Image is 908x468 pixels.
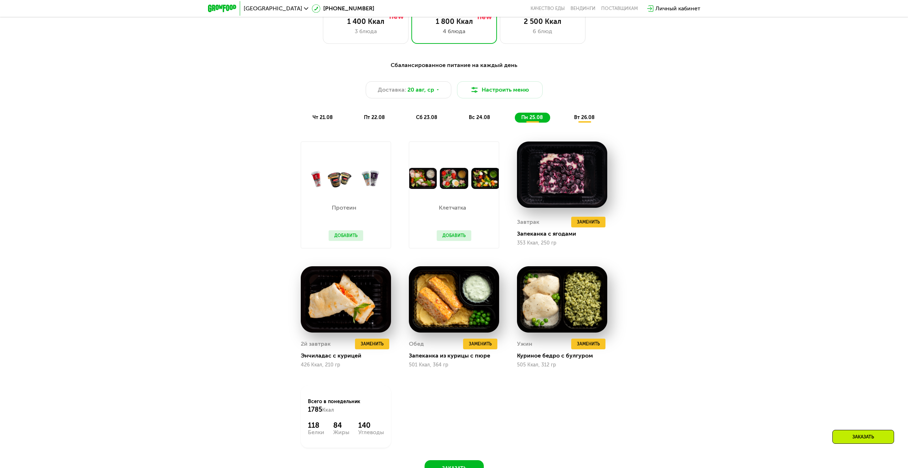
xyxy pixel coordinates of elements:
button: Заменить [463,339,497,349]
a: [PHONE_NUMBER] [312,4,374,13]
div: 84 [333,421,349,430]
div: 353 Ккал, 250 гр [517,240,607,246]
a: Вендинги [570,6,595,11]
span: пт 22.08 [364,114,385,120]
p: Клетчатка [437,205,468,211]
div: Жиры [333,430,349,435]
span: [GEOGRAPHIC_DATA] [244,6,302,11]
span: сб 23.08 [416,114,437,120]
div: поставщикам [601,6,638,11]
span: Заменить [577,218,600,226]
div: Энчиладас с курицей [301,352,397,359]
div: 140 [358,421,384,430]
span: Доставка: [378,86,406,94]
div: 501 Ккал, 364 гр [409,362,499,368]
span: Заменить [577,340,600,348]
div: Заказать [832,430,894,444]
div: Обед [409,339,424,349]
span: вт 26.08 [574,114,595,120]
div: 118 [308,421,324,430]
button: Заменить [355,339,389,349]
span: пн 25.08 [521,114,543,120]
div: 6 блюд [507,27,578,36]
span: 1785 [308,406,322,413]
div: Запеканка с ягодами [517,230,613,237]
div: 426 Ккал, 210 гр [301,362,391,368]
div: Сбалансированное питание на каждый день [243,61,665,70]
span: Заменить [361,340,384,348]
div: 3 блюда [330,27,401,36]
div: Личный кабинет [655,4,700,13]
div: 2 500 Ккал [507,17,578,26]
div: 4 блюда [419,27,489,36]
div: 505 Ккал, 312 гр [517,362,607,368]
span: вс 24.08 [469,114,490,120]
button: Добавить [329,230,363,241]
span: чт 21.08 [313,114,333,120]
div: Белки [308,430,324,435]
div: Завтрак [517,217,539,227]
div: Куриное бедро с булгуром [517,352,613,359]
div: 2й завтрак [301,339,331,349]
div: Ужин [517,339,532,349]
p: Протеин [329,205,360,211]
span: Ккал [322,407,334,413]
button: Добавить [437,230,471,241]
div: Углеводы [358,430,384,435]
div: Всего в понедельник [308,398,384,414]
span: 20 авг, ср [407,86,434,94]
a: Качество еды [531,6,565,11]
div: 1 400 Ккал [330,17,401,26]
div: Запеканка из курицы с пюре [409,352,505,359]
button: Заменить [571,217,605,227]
span: Заменить [469,340,492,348]
button: Заменить [571,339,605,349]
div: 1 800 Ккал [419,17,489,26]
button: Настроить меню [457,81,543,98]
